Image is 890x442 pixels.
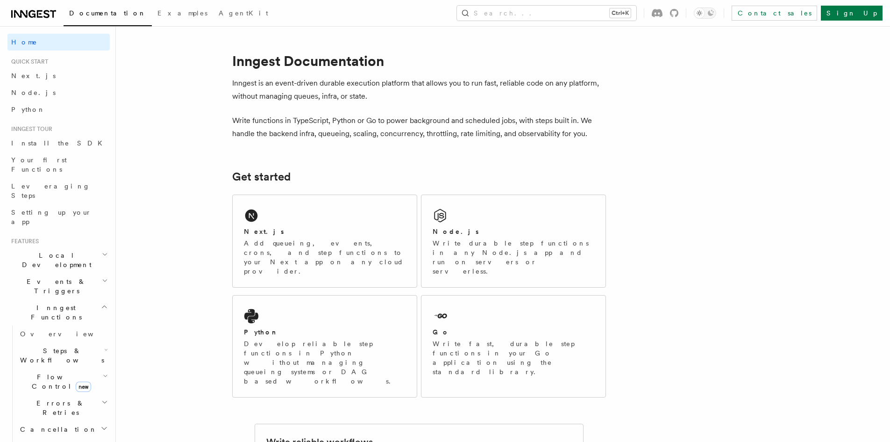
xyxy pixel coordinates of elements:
[244,239,406,276] p: Add queueing, events, crons, and step functions to your Next app on any cloud provider.
[7,247,110,273] button: Local Development
[64,3,152,26] a: Documentation
[433,339,594,377] p: Write fast, durable step functions in your Go application using the standard library.
[11,37,37,47] span: Home
[16,326,110,342] a: Overview
[16,395,110,421] button: Errors & Retries
[11,156,67,173] span: Your first Functions
[433,239,594,276] p: Write durable step functions in any Node.js app and run on servers or serverless.
[7,303,101,322] span: Inngest Functions
[20,330,116,338] span: Overview
[213,3,274,25] a: AgentKit
[7,277,102,296] span: Events & Triggers
[7,58,48,65] span: Quick start
[244,327,278,337] h2: Python
[433,327,449,337] h2: Go
[157,9,207,17] span: Examples
[7,135,110,152] a: Install the SDK
[821,6,883,21] a: Sign Up
[7,251,102,269] span: Local Development
[7,67,110,84] a: Next.js
[421,295,606,398] a: GoWrite fast, durable step functions in your Go application using the standard library.
[7,273,110,299] button: Events & Triggers
[7,299,110,326] button: Inngest Functions
[11,89,56,96] span: Node.js
[7,34,110,51] a: Home
[421,195,606,288] a: Node.jsWrite durable step functions in any Node.js app and run on servers or serverless.
[457,6,636,21] button: Search...Ctrl+K
[232,77,606,103] p: Inngest is an event-driven durable execution platform that allows you to run fast, reliable code ...
[7,152,110,178] a: Your first Functions
[244,339,406,386] p: Develop reliable step functions in Python without managing queueing systems or DAG based workflows.
[232,52,606,69] h1: Inngest Documentation
[16,421,110,438] button: Cancellation
[11,209,92,225] span: Setting up your app
[7,101,110,118] a: Python
[7,84,110,101] a: Node.js
[732,6,817,21] a: Contact sales
[69,9,146,17] span: Documentation
[244,227,284,236] h2: Next.js
[7,238,39,245] span: Features
[7,204,110,230] a: Setting up your app
[152,3,213,25] a: Examples
[7,178,110,204] a: Leveraging Steps
[232,195,417,288] a: Next.jsAdd queueing, events, crons, and step functions to your Next app on any cloud provider.
[219,9,268,17] span: AgentKit
[433,227,479,236] h2: Node.js
[11,139,108,147] span: Install the SDK
[16,342,110,369] button: Steps & Workflows
[16,346,104,365] span: Steps & Workflows
[7,125,52,133] span: Inngest tour
[232,295,417,398] a: PythonDevelop reliable step functions in Python without managing queueing systems or DAG based wo...
[694,7,716,19] button: Toggle dark mode
[16,372,103,391] span: Flow Control
[16,369,110,395] button: Flow Controlnew
[76,382,91,392] span: new
[16,399,101,417] span: Errors & Retries
[11,72,56,80] span: Next.js
[610,8,631,18] kbd: Ctrl+K
[232,114,606,140] p: Write functions in TypeScript, Python or Go to power background and scheduled jobs, with steps bu...
[11,182,90,199] span: Leveraging Steps
[11,106,45,113] span: Python
[232,170,291,183] a: Get started
[16,425,97,434] span: Cancellation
